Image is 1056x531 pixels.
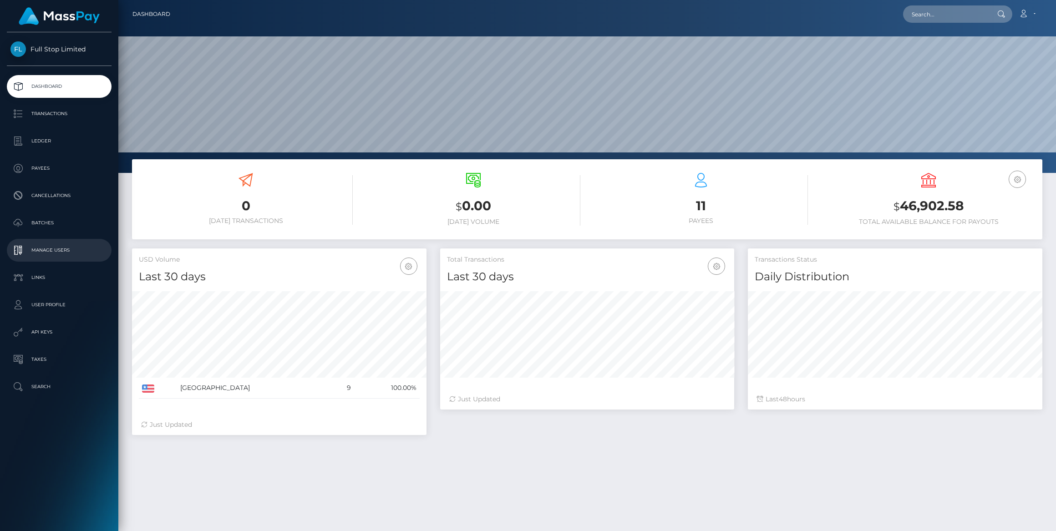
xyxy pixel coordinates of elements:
[10,41,26,57] img: Full Stop Limited
[19,7,100,25] img: MassPay Logo
[757,394,1033,404] div: Last hours
[7,239,112,262] a: Manage Users
[456,200,462,213] small: $
[10,107,108,121] p: Transactions
[139,197,353,215] h3: 0
[594,217,808,225] h6: Payees
[10,162,108,175] p: Payees
[10,298,108,312] p: User Profile
[7,212,112,234] a: Batches
[10,189,108,202] p: Cancellations
[447,255,728,264] h5: Total Transactions
[7,266,112,289] a: Links
[594,197,808,215] h3: 11
[139,217,353,225] h6: [DATE] Transactions
[142,384,154,393] img: US.png
[755,269,1036,285] h4: Daily Distribution
[7,184,112,207] a: Cancellations
[894,200,900,213] small: $
[7,45,112,53] span: Full Stop Limited
[139,269,420,285] h4: Last 30 days
[7,130,112,152] a: Ledger
[10,243,108,257] p: Manage Users
[7,102,112,125] a: Transactions
[366,197,580,216] h3: 0.00
[141,420,417,430] div: Just Updated
[822,197,1036,216] h3: 46,902.58
[10,271,108,284] p: Links
[139,255,420,264] h5: USD Volume
[366,218,580,226] h6: [DATE] Volume
[449,394,726,404] div: Just Updated
[10,353,108,366] p: Taxes
[447,269,728,285] h4: Last 30 days
[10,216,108,230] p: Batches
[755,255,1036,264] h5: Transactions Status
[10,80,108,93] p: Dashboard
[10,380,108,394] p: Search
[354,378,419,399] td: 100.00%
[333,378,354,399] td: 9
[822,218,1036,226] h6: Total Available Balance for Payouts
[7,157,112,180] a: Payees
[10,134,108,148] p: Ledger
[903,5,989,23] input: Search...
[7,75,112,98] a: Dashboard
[779,395,787,403] span: 48
[7,375,112,398] a: Search
[177,378,333,399] td: [GEOGRAPHIC_DATA]
[10,325,108,339] p: API Keys
[7,293,112,316] a: User Profile
[7,348,112,371] a: Taxes
[7,321,112,344] a: API Keys
[132,5,170,24] a: Dashboard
